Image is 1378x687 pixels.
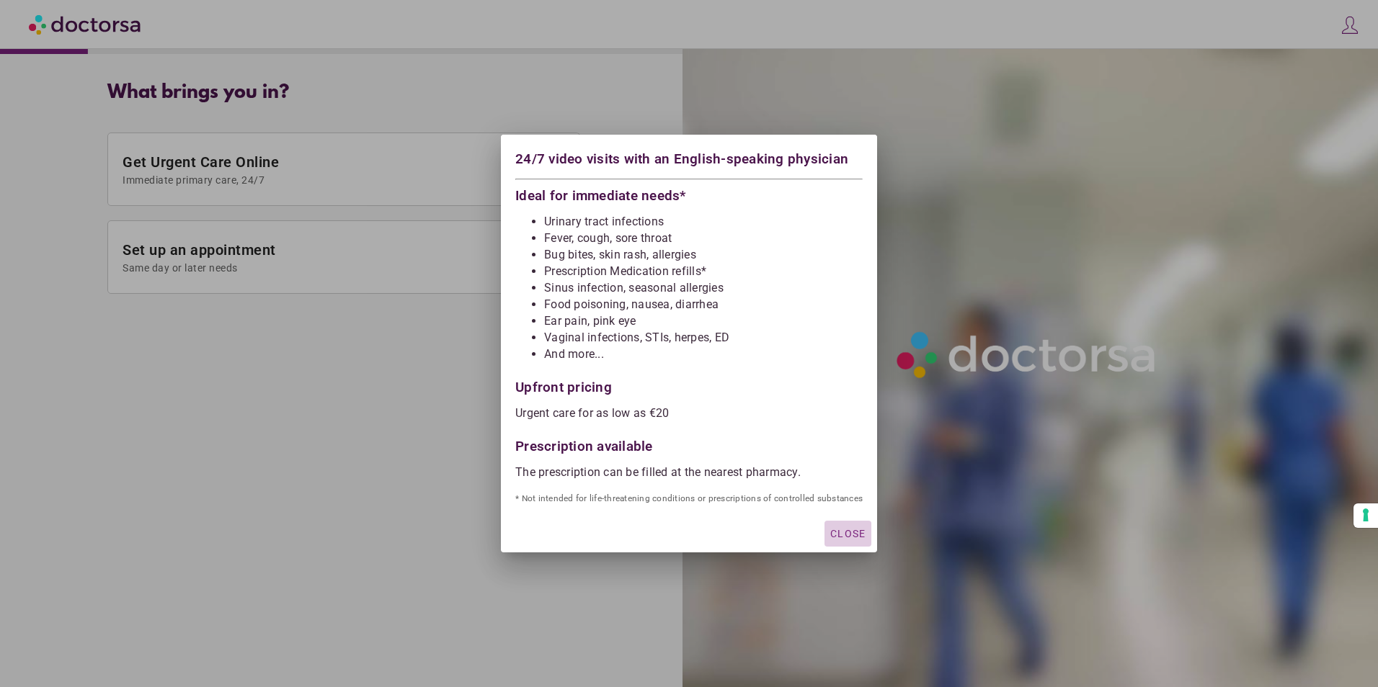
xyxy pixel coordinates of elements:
[544,248,863,262] li: Bug bites, skin rash, allergies
[1353,503,1378,528] button: Your consent preferences for tracking technologies
[515,491,863,506] p: * Not intended for life-threatening conditions or prescriptions of controlled substances
[544,347,863,362] li: And more...
[544,215,863,229] li: Urinary tract infections
[830,528,866,539] span: Close
[544,231,863,246] li: Fever, cough, sore throat
[515,465,863,480] p: The prescription can be filled at the nearest pharmacy.
[544,314,863,328] li: Ear pain, pink eye
[544,264,863,279] li: Prescription Medication refills*
[515,185,863,203] div: Ideal for immediate needs*
[544,331,863,345] li: Vaginal infections, STIs, herpes, ED
[544,297,863,312] li: Food poisoning, nausea, diarrhea
[544,281,863,295] li: Sinus infection, seasonal allergies
[515,406,863,421] p: Urgent care for as low as €20
[515,373,863,395] div: Upfront pricing
[515,149,863,173] div: 24/7 video visits with an English-speaking physician
[824,521,871,547] button: Close
[515,432,863,454] div: Prescription available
